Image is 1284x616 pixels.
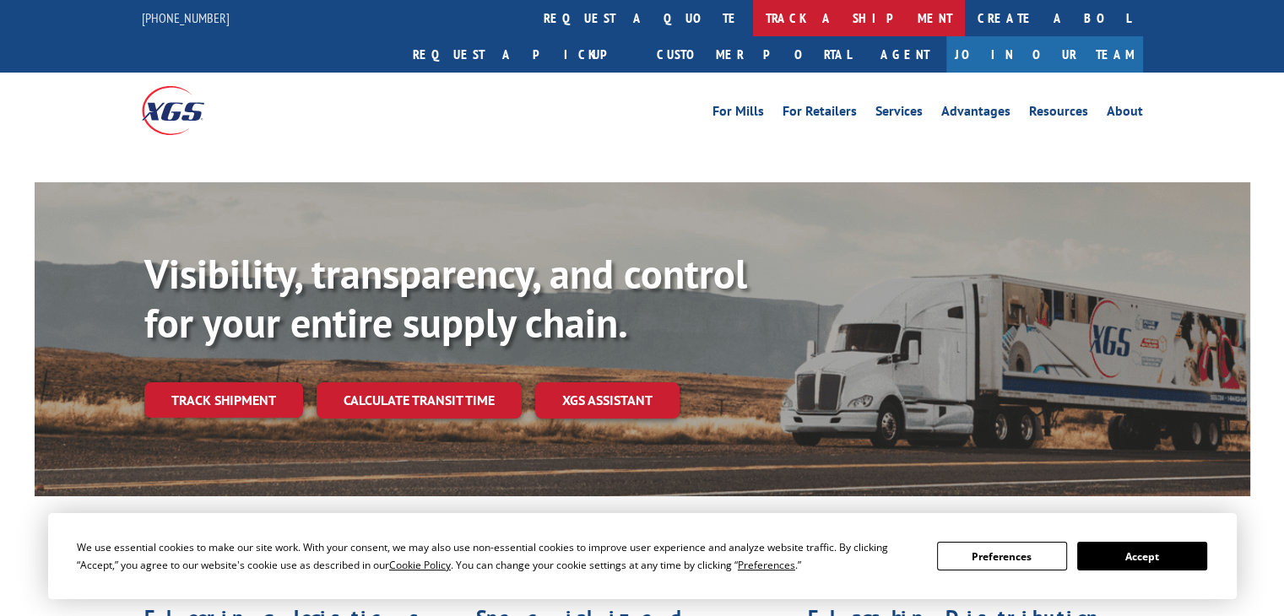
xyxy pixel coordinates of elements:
[389,558,451,572] span: Cookie Policy
[864,36,946,73] a: Agent
[644,36,864,73] a: Customer Portal
[317,382,522,419] a: Calculate transit time
[1077,542,1207,570] button: Accept
[77,538,917,574] div: We use essential cookies to make our site work. With your consent, we may also use non-essential ...
[875,105,923,123] a: Services
[144,382,303,418] a: Track shipment
[142,9,230,26] a: [PHONE_NUMBER]
[48,513,1237,599] div: Cookie Consent Prompt
[783,105,857,123] a: For Retailers
[738,558,795,572] span: Preferences
[937,542,1067,570] button: Preferences
[1107,105,1143,123] a: About
[941,105,1010,123] a: Advantages
[712,105,764,123] a: For Mills
[535,382,680,419] a: XGS ASSISTANT
[1029,105,1088,123] a: Resources
[400,36,644,73] a: Request a pickup
[144,247,747,349] b: Visibility, transparency, and control for your entire supply chain.
[946,36,1143,73] a: Join Our Team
